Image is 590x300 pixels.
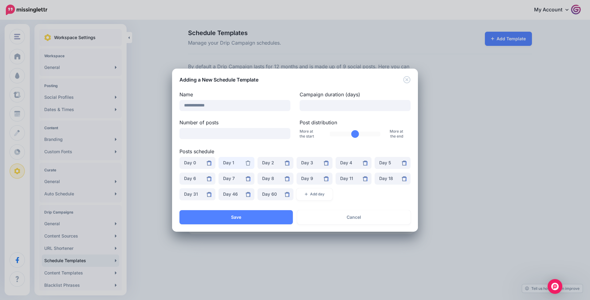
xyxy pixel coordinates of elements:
div: Day 2 [262,159,289,166]
button: Day 2 [258,157,293,169]
div: More at the start [295,128,325,140]
div: Day 4 [340,159,367,166]
button: Day 60 [258,188,293,200]
button: Day 3 [297,157,332,169]
button: Day 7 [218,173,254,185]
button: Save [179,210,293,224]
div: Day 11 [340,175,367,182]
div: Day 60 [262,190,289,198]
button: Day 46 [218,188,254,200]
div: Day 6 [184,175,211,182]
a: Cancel [297,210,411,224]
div: Day 1 [223,159,250,166]
div: Day 46 [223,190,250,198]
button: Day 4 [336,157,372,169]
button: Day 8 [258,173,293,185]
button: Day 31 [179,188,215,200]
div: Day 18 [379,175,406,182]
label: Post distribution [300,119,411,126]
div: Day 3 [301,159,328,166]
label: Posts schedule [179,148,411,155]
div: Day 7 [223,175,250,182]
h5: Adding a New Schedule Template [179,76,258,83]
div: Day 0 [184,159,211,166]
div: Open Intercom Messenger [548,279,562,294]
label: Name [179,91,290,98]
button: Day 6 [179,173,215,185]
button: Close [403,76,411,84]
div: Day 8 [262,175,289,182]
button: Add day [297,188,332,200]
button: Day 18 [375,173,411,185]
label: Campaign duration (days) [300,91,411,98]
button: Day 11 [336,173,372,185]
button: Day 0 [179,157,215,169]
button: Day 5 [375,157,411,169]
div: Day 9 [301,175,328,182]
div: More at the end [385,128,415,140]
button: Day 9 [297,173,332,185]
div: Day 31 [184,190,211,198]
button: Day 1 [218,157,254,169]
div: Day 5 [379,159,406,166]
label: Number of posts [179,119,290,126]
